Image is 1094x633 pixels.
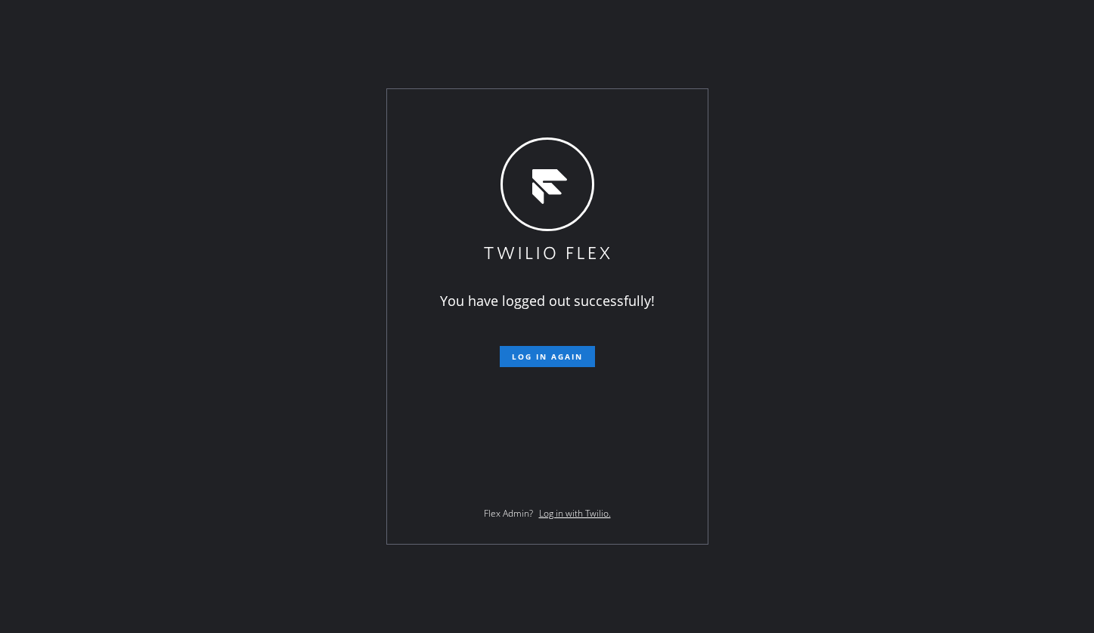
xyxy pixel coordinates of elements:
[484,507,533,520] span: Flex Admin?
[539,507,611,520] a: Log in with Twilio.
[500,346,595,367] button: Log in again
[440,292,655,310] span: You have logged out successfully!
[512,351,583,362] span: Log in again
